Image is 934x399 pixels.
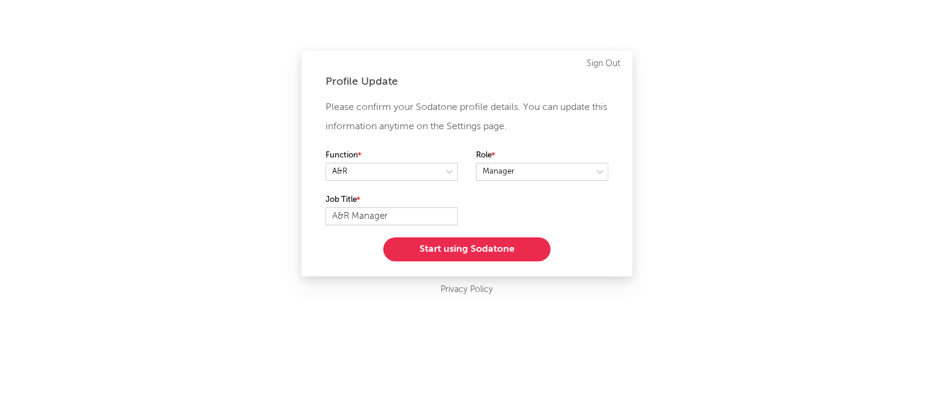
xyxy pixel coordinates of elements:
p: Please confirm your Sodatone profile details. You can update this information anytime on the Sett... [326,98,608,136]
div: Profile Update [326,75,608,89]
button: Start using Sodatone [383,237,551,261]
label: Job Title [326,193,458,207]
a: Privacy Policy [441,282,493,297]
a: Sign Out [587,56,620,71]
label: Role [476,148,608,163]
label: Function [326,148,458,163]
